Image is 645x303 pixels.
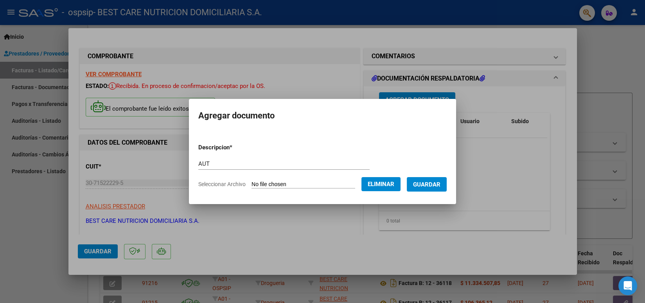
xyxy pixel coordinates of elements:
button: Guardar [407,177,447,192]
span: Eliminar [368,181,394,188]
h2: Agregar documento [198,108,447,123]
div: Open Intercom Messenger [618,276,637,295]
p: Descripcion [198,143,273,152]
span: Seleccionar Archivo [198,181,246,187]
button: Eliminar [361,177,401,191]
span: Guardar [413,181,440,188]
